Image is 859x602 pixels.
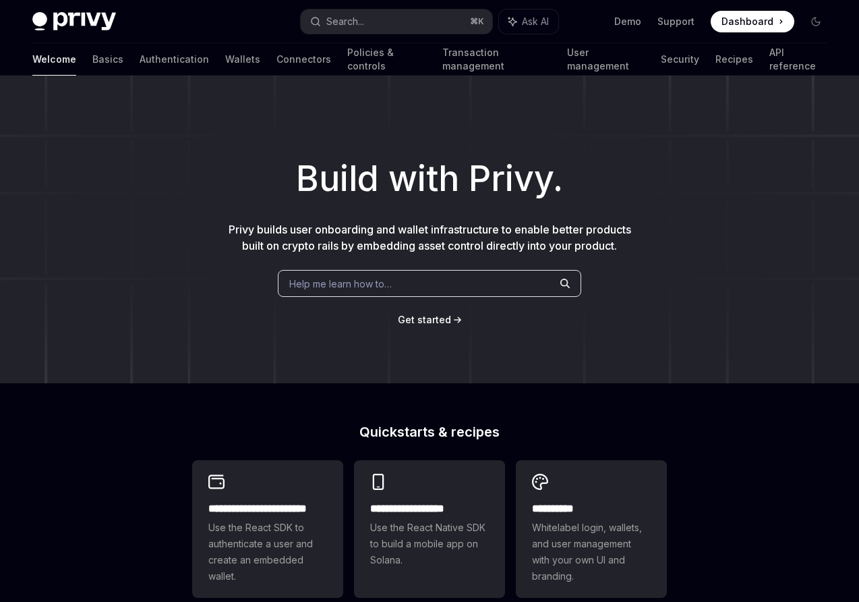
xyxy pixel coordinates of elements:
button: Search...⌘K [301,9,492,34]
button: Ask AI [499,9,558,34]
h1: Build with Privy. [22,153,837,205]
span: ⌘ K [470,16,484,27]
a: Authentication [140,43,209,76]
span: Privy builds user onboarding and wallet infrastructure to enable better products built on crypto ... [229,223,631,252]
a: Wallets [225,43,260,76]
a: Transaction management [442,43,551,76]
span: Use the React Native SDK to build a mobile app on Solana. [370,520,489,568]
span: Help me learn how to… [289,277,392,291]
a: **** *****Whitelabel login, wallets, and user management with your own UI and branding. [516,460,667,598]
a: Basics [92,43,123,76]
a: Get started [398,313,451,327]
button: Toggle dark mode [805,11,827,32]
a: Welcome [32,43,76,76]
a: User management [567,43,645,76]
span: Whitelabel login, wallets, and user management with your own UI and branding. [532,520,651,584]
h2: Quickstarts & recipes [192,425,667,439]
div: Search... [326,13,364,30]
span: Use the React SDK to authenticate a user and create an embedded wallet. [208,520,327,584]
a: Demo [614,15,641,28]
a: Connectors [276,43,331,76]
a: Dashboard [711,11,794,32]
a: Recipes [715,43,753,76]
span: Get started [398,314,451,325]
a: Support [657,15,694,28]
a: Security [661,43,699,76]
a: API reference [769,43,827,76]
span: Dashboard [721,15,773,28]
img: dark logo [32,12,116,31]
a: **** **** **** ***Use the React Native SDK to build a mobile app on Solana. [354,460,505,598]
a: Policies & controls [347,43,426,76]
span: Ask AI [522,15,549,28]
